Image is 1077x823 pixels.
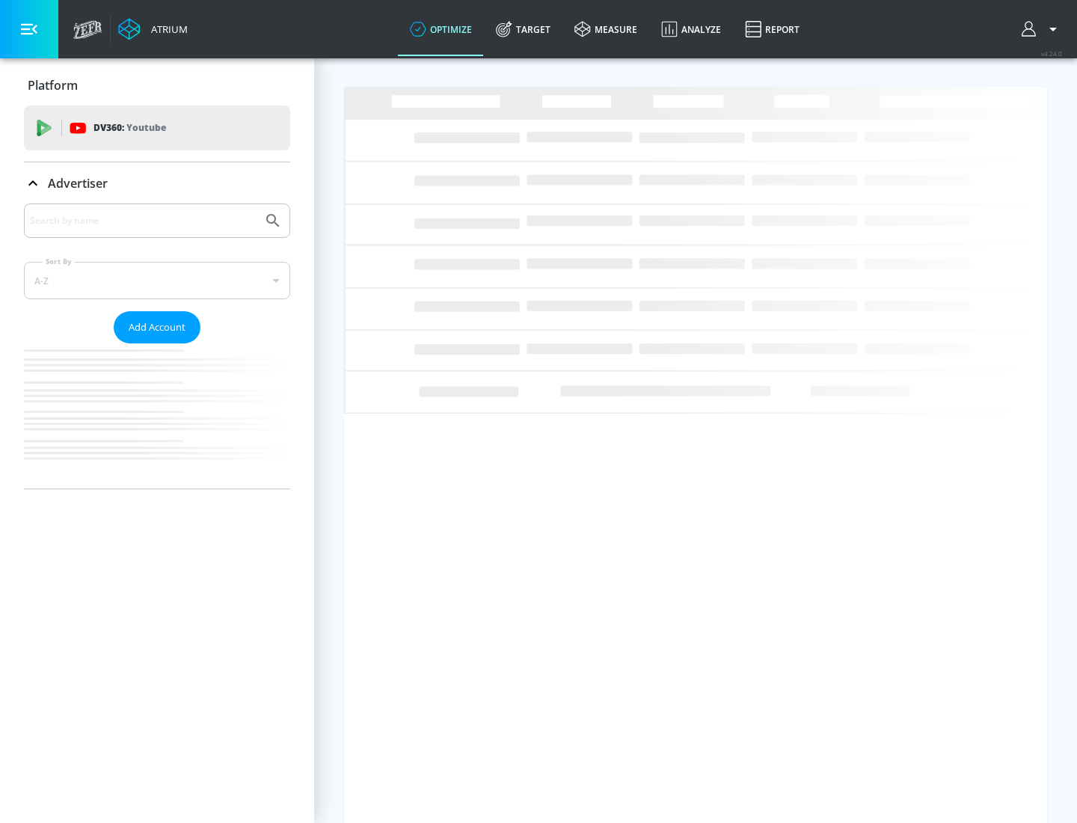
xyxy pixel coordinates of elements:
[43,257,75,266] label: Sort By
[484,2,562,56] a: Target
[129,319,185,336] span: Add Account
[562,2,649,56] a: measure
[733,2,811,56] a: Report
[30,211,257,230] input: Search by name
[24,162,290,204] div: Advertiser
[48,175,108,192] p: Advertiser
[24,204,290,489] div: Advertiser
[24,64,290,106] div: Platform
[145,22,188,36] div: Atrium
[126,120,166,135] p: Youtube
[118,18,188,40] a: Atrium
[24,343,290,489] nav: list of Advertiser
[114,311,200,343] button: Add Account
[93,120,166,136] p: DV360:
[28,77,78,94] p: Platform
[24,262,290,299] div: A-Z
[398,2,484,56] a: optimize
[1041,49,1062,58] span: v 4.24.0
[649,2,733,56] a: Analyze
[24,105,290,150] div: DV360: Youtube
